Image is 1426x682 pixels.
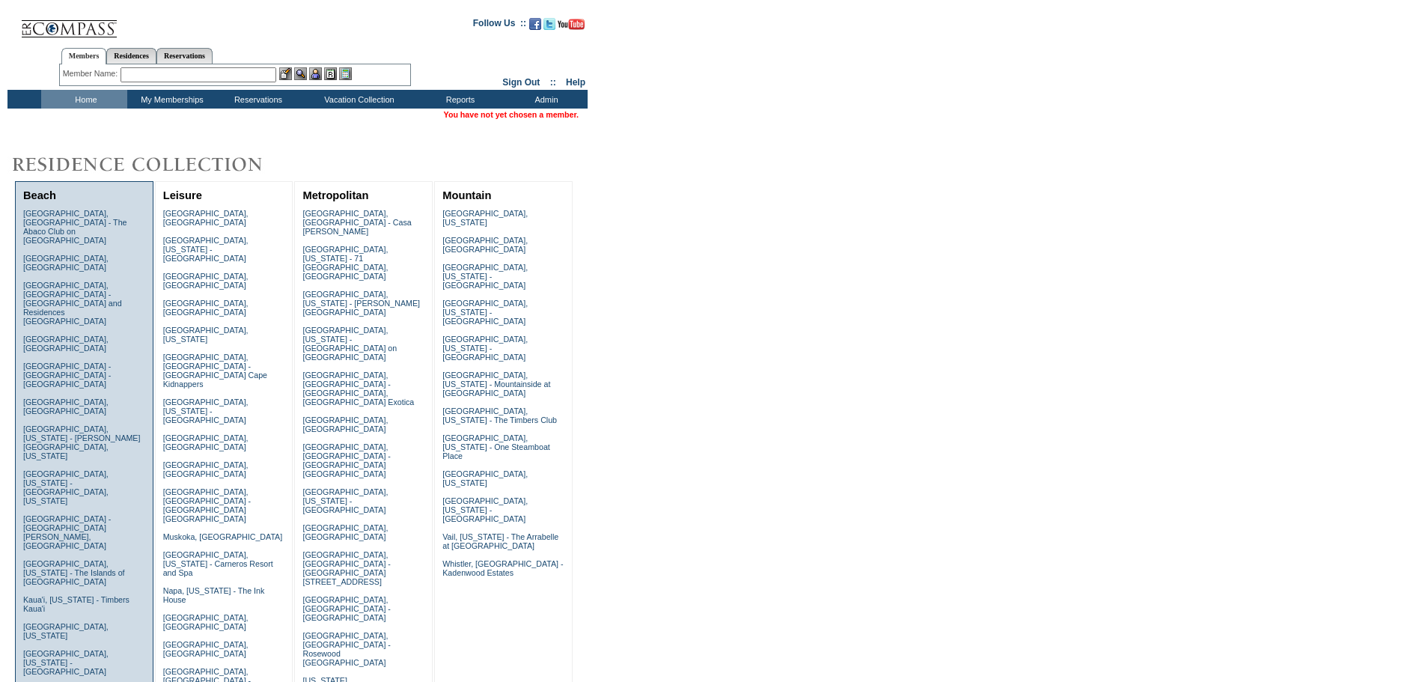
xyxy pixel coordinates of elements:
a: [GEOGRAPHIC_DATA], [US_STATE] - [GEOGRAPHIC_DATA], [US_STATE] [23,469,109,505]
a: Metropolitan [302,189,368,201]
a: Napa, [US_STATE] - The Ink House [163,586,265,604]
a: [GEOGRAPHIC_DATA], [US_STATE] - 71 [GEOGRAPHIC_DATA], [GEOGRAPHIC_DATA] [302,245,388,281]
a: Members [61,48,107,64]
img: Compass Home [20,7,118,38]
a: Subscribe to our YouTube Channel [558,22,585,31]
a: [GEOGRAPHIC_DATA], [US_STATE] - [GEOGRAPHIC_DATA] [302,487,388,514]
a: [GEOGRAPHIC_DATA], [GEOGRAPHIC_DATA] [23,254,109,272]
img: Reservations [324,67,337,80]
a: [GEOGRAPHIC_DATA], [US_STATE] - [GEOGRAPHIC_DATA] [442,299,528,326]
a: [GEOGRAPHIC_DATA], [GEOGRAPHIC_DATA] - [GEOGRAPHIC_DATA] [GEOGRAPHIC_DATA] [302,442,390,478]
img: View [294,67,307,80]
a: Vail, [US_STATE] - The Arrabelle at [GEOGRAPHIC_DATA] [442,532,558,550]
a: [GEOGRAPHIC_DATA], [GEOGRAPHIC_DATA] [302,415,388,433]
a: Residences [106,48,156,64]
a: [GEOGRAPHIC_DATA] - [GEOGRAPHIC_DATA] - [GEOGRAPHIC_DATA] [23,362,111,389]
a: [GEOGRAPHIC_DATA], [GEOGRAPHIC_DATA] - Casa [PERSON_NAME] [302,209,411,236]
td: Follow Us :: [473,16,526,34]
a: Leisure [163,189,202,201]
a: [GEOGRAPHIC_DATA], [US_STATE] - Carneros Resort and Spa [163,550,273,577]
a: [GEOGRAPHIC_DATA], [US_STATE] - [GEOGRAPHIC_DATA] [23,649,109,676]
td: Vacation Collection [299,90,415,109]
a: [GEOGRAPHIC_DATA], [US_STATE] - The Islands of [GEOGRAPHIC_DATA] [23,559,125,586]
a: [GEOGRAPHIC_DATA], [US_STATE] [442,209,528,227]
a: [GEOGRAPHIC_DATA], [GEOGRAPHIC_DATA] [163,640,249,658]
a: [GEOGRAPHIC_DATA], [GEOGRAPHIC_DATA] - [GEOGRAPHIC_DATA] [GEOGRAPHIC_DATA] [163,487,251,523]
a: [GEOGRAPHIC_DATA], [GEOGRAPHIC_DATA] - [GEOGRAPHIC_DATA][STREET_ADDRESS] [302,550,390,586]
a: [GEOGRAPHIC_DATA], [GEOGRAPHIC_DATA] - [GEOGRAPHIC_DATA] Cape Kidnappers [163,353,267,389]
a: [GEOGRAPHIC_DATA], [GEOGRAPHIC_DATA] - [GEOGRAPHIC_DATA] [302,595,390,622]
a: [GEOGRAPHIC_DATA], [US_STATE] - [GEOGRAPHIC_DATA] on [GEOGRAPHIC_DATA] [302,326,397,362]
a: [GEOGRAPHIC_DATA], [GEOGRAPHIC_DATA] [23,335,109,353]
a: [GEOGRAPHIC_DATA], [US_STATE] - The Timbers Club [442,407,557,424]
a: Beach [23,189,56,201]
a: [GEOGRAPHIC_DATA], [GEOGRAPHIC_DATA] [163,272,249,290]
a: [GEOGRAPHIC_DATA], [GEOGRAPHIC_DATA] [23,398,109,415]
a: [GEOGRAPHIC_DATA], [GEOGRAPHIC_DATA] - [GEOGRAPHIC_DATA], [GEOGRAPHIC_DATA] Exotica [302,371,414,407]
a: [GEOGRAPHIC_DATA], [GEOGRAPHIC_DATA] - Rosewood [GEOGRAPHIC_DATA] [302,631,390,667]
td: Admin [502,90,588,109]
a: [GEOGRAPHIC_DATA], [GEOGRAPHIC_DATA] [302,523,388,541]
a: [GEOGRAPHIC_DATA], [US_STATE] - [GEOGRAPHIC_DATA] [163,236,249,263]
a: Whistler, [GEOGRAPHIC_DATA] - Kadenwood Estates [442,559,563,577]
a: Sign Out [502,77,540,88]
a: Help [566,77,585,88]
a: [GEOGRAPHIC_DATA], [US_STATE] [23,622,109,640]
a: [GEOGRAPHIC_DATA], [GEOGRAPHIC_DATA] [442,236,528,254]
a: [GEOGRAPHIC_DATA], [GEOGRAPHIC_DATA] [163,209,249,227]
a: [GEOGRAPHIC_DATA], [GEOGRAPHIC_DATA] [163,460,249,478]
a: [GEOGRAPHIC_DATA], [US_STATE] - [GEOGRAPHIC_DATA] [442,263,528,290]
img: Impersonate [309,67,322,80]
a: Become our fan on Facebook [529,22,541,31]
span: :: [550,77,556,88]
a: [GEOGRAPHIC_DATA], [US_STATE] - One Steamboat Place [442,433,550,460]
img: Subscribe to our YouTube Channel [558,19,585,30]
img: i.gif [7,22,19,23]
td: Reservations [213,90,299,109]
a: [GEOGRAPHIC_DATA], [GEOGRAPHIC_DATA] - The Abaco Club on [GEOGRAPHIC_DATA] [23,209,127,245]
a: [GEOGRAPHIC_DATA], [US_STATE] - [PERSON_NAME][GEOGRAPHIC_DATA], [US_STATE] [23,424,141,460]
a: Reservations [156,48,213,64]
a: Follow us on Twitter [543,22,555,31]
img: Become our fan on Facebook [529,18,541,30]
a: [GEOGRAPHIC_DATA], [GEOGRAPHIC_DATA] [163,299,249,317]
a: [GEOGRAPHIC_DATA], [GEOGRAPHIC_DATA] - [GEOGRAPHIC_DATA] and Residences [GEOGRAPHIC_DATA] [23,281,122,326]
a: [GEOGRAPHIC_DATA], [GEOGRAPHIC_DATA] [163,433,249,451]
a: [GEOGRAPHIC_DATA], [GEOGRAPHIC_DATA] [163,613,249,631]
a: [GEOGRAPHIC_DATA] - [GEOGRAPHIC_DATA][PERSON_NAME], [GEOGRAPHIC_DATA] [23,514,111,550]
a: Kaua'i, [US_STATE] - Timbers Kaua'i [23,595,130,613]
a: [GEOGRAPHIC_DATA], [US_STATE] - [GEOGRAPHIC_DATA] [442,496,528,523]
a: [GEOGRAPHIC_DATA], [US_STATE] [442,469,528,487]
img: Follow us on Twitter [543,18,555,30]
div: Member Name: [63,67,121,80]
img: b_calculator.gif [339,67,352,80]
td: Home [41,90,127,109]
a: [GEOGRAPHIC_DATA], [US_STATE] - [PERSON_NAME][GEOGRAPHIC_DATA] [302,290,420,317]
td: Reports [415,90,502,109]
a: Mountain [442,189,491,201]
a: [GEOGRAPHIC_DATA], [US_STATE] [163,326,249,344]
img: Destinations by Exclusive Resorts [7,150,299,180]
span: You have not yet chosen a member. [444,110,579,119]
a: [GEOGRAPHIC_DATA], [US_STATE] - [GEOGRAPHIC_DATA] [163,398,249,424]
a: Muskoka, [GEOGRAPHIC_DATA] [163,532,282,541]
img: b_edit.gif [279,67,292,80]
a: [GEOGRAPHIC_DATA], [US_STATE] - [GEOGRAPHIC_DATA] [442,335,528,362]
td: My Memberships [127,90,213,109]
a: [GEOGRAPHIC_DATA], [US_STATE] - Mountainside at [GEOGRAPHIC_DATA] [442,371,550,398]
